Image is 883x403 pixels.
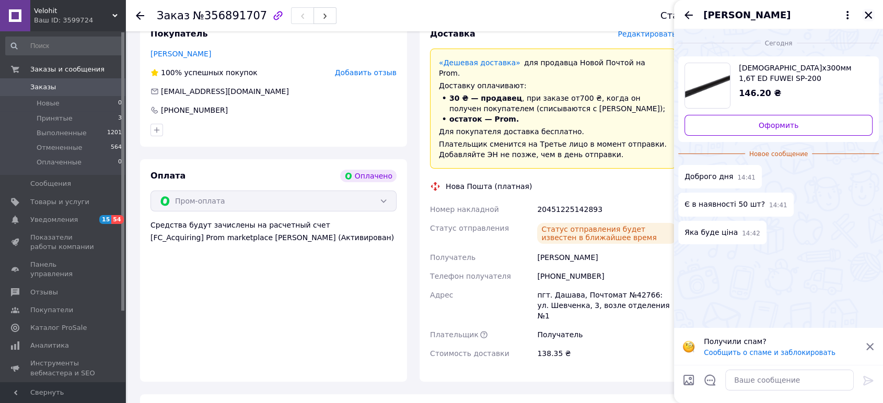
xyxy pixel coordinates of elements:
span: [PERSON_NAME] [703,8,791,22]
span: Оплата [150,171,185,181]
div: [FC_Acquiring] Prom marketplace [PERSON_NAME] (Активирован) [150,232,397,243]
button: Закрыть [862,9,875,21]
span: Яка буде ціна [684,227,738,238]
div: 20451225142893 [535,200,678,219]
span: Заказы и сообщения [30,65,104,74]
span: 0 [118,158,122,167]
a: [PERSON_NAME] [150,50,211,58]
span: Покупатели [30,305,73,315]
span: Инструменты вебмастера и SEO [30,359,97,377]
div: Нова Пошта (платная) [443,181,535,192]
span: Получатель [430,253,475,262]
a: Оформить [684,115,873,136]
span: Є в наявності 50 шт? [684,199,765,210]
div: Доставку оплачивают: [439,80,667,91]
span: Телефон получателя [430,272,511,280]
div: Статус заказа [660,10,730,21]
span: №356891707 [193,9,267,22]
span: Покупатель [150,29,207,39]
span: 15 [99,215,111,224]
span: Заказ [157,9,190,22]
span: Velohit [34,6,112,16]
span: Панель управления [30,260,97,279]
span: 146.20 ₴ [739,88,781,98]
span: [DEMOGRAPHIC_DATA]x300мм 1,6T ED FUWEI SP-200 [739,63,864,84]
span: 3 [118,114,122,123]
button: [PERSON_NAME] [703,8,854,22]
span: Аналитика [30,341,69,350]
span: 14:41 12.08.2025 [737,173,756,182]
span: Стоимость доставки [430,349,509,358]
span: Показатели работы компании [30,233,97,252]
a: «Дешевая доставка» [439,58,520,67]
div: Для покупателя доставка бесплатно. [439,126,667,137]
span: Принятые [37,114,73,123]
span: Отмененные [37,143,82,152]
span: Оплаченные [37,158,82,167]
img: 6032146850_w640_h640_st-286x300mm-16t.jpg [685,63,730,108]
div: Средства будут зачислены на расчетный счет [150,220,397,243]
span: Уведомления [30,215,78,224]
div: Получатель [535,325,678,344]
span: Адрес [430,291,453,299]
span: Новое сообщение [745,150,812,159]
div: Плательщик сменится на Третье лицо в момент отправки. Добавляйте ЭН не позже, чем в день отправки. [439,139,667,160]
img: :face_with_monocle: [682,340,695,353]
span: 0 [118,99,122,108]
a: Посмотреть товар [684,63,873,109]
span: Доброго дня [684,171,733,182]
div: Вернуться назад [136,10,144,21]
span: Добавить отзыв [335,68,397,77]
span: Новые [37,99,60,108]
span: Каталог ProSale [30,323,87,333]
div: [PHONE_NUMBER] [535,267,678,286]
p: Получили спам? [704,336,859,347]
span: 14:41 12.08.2025 [769,201,787,210]
li: , при заказе от 700 ₴ , когда он получен покупателем (списываются с [PERSON_NAME]); [439,93,667,114]
div: для продавца Новой Почтой на Prom. [439,57,667,78]
span: Сообщения [30,179,71,188]
span: Сегодня [761,39,797,48]
button: Сообщить о спаме и заблокировать [704,349,835,357]
span: 14:42 12.08.2025 [742,229,760,238]
div: [PERSON_NAME] [535,248,678,267]
span: Номер накладной [430,205,499,214]
span: остаток — Prom. [449,115,519,123]
span: [EMAIL_ADDRESS][DOMAIN_NAME] [161,87,289,96]
button: Назад [682,9,695,21]
div: Ваш ID: 3599724 [34,16,125,25]
input: Поиск [5,37,123,55]
div: Статус отправления будет известен в ближайшее время [537,223,676,244]
span: 100% [161,68,182,77]
div: Оплачено [340,170,397,182]
span: Редактировать [618,30,676,38]
span: 564 [111,143,122,152]
span: Плательщик [430,330,479,339]
span: Заказы [30,82,56,92]
span: 30 ₴ — продавец [449,94,522,102]
div: пгт. Дашава, Почтомат №42766: ул. Шевченка, 3, возле отделения №1 [535,286,678,325]
div: 138.35 ₴ [535,344,678,363]
span: Отзывы [30,288,58,297]
button: Открыть шаблоны ответов [703,373,717,387]
span: Доставка [430,29,475,39]
div: [PHONE_NUMBER] [160,105,229,115]
span: 54 [111,215,123,224]
span: Выполненные [37,128,87,138]
div: успешных покупок [150,67,258,78]
span: Товары и услуги [30,197,89,207]
span: Статус отправления [430,224,509,232]
div: 12.08.2025 [678,38,879,48]
span: 1201 [107,128,122,138]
